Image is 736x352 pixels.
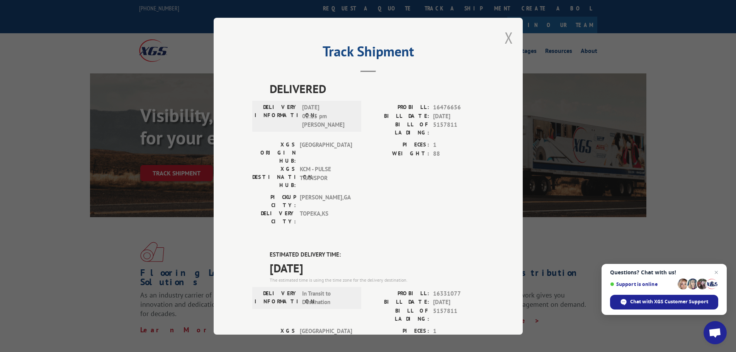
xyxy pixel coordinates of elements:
label: PICKUP CITY: [252,193,296,209]
span: 88 [433,149,484,158]
a: Open chat [704,321,727,344]
h2: Track Shipment [252,46,484,61]
label: WEIGHT: [368,149,429,158]
span: [DATE] [270,259,484,276]
span: 1 [433,326,484,335]
span: Chat with XGS Customer Support [630,298,708,305]
span: 16331077 [433,289,484,298]
span: Chat with XGS Customer Support [610,295,718,309]
label: DELIVERY INFORMATION: [255,289,298,306]
span: KCM - PULSE TRANSPOR [300,165,352,189]
label: DELIVERY INFORMATION: [255,103,298,129]
span: DELIVERED [270,80,484,97]
label: BILL OF LADING: [368,306,429,323]
label: DELIVERY CITY: [252,209,296,226]
span: In Transit to Destination [302,289,354,306]
label: XGS ORIGIN HUB: [252,326,296,351]
label: BILL DATE: [368,298,429,307]
span: [DATE] [433,112,484,121]
label: ESTIMATED DELIVERY TIME: [270,250,484,259]
span: Questions? Chat with us! [610,269,718,275]
span: 1 [433,141,484,150]
label: PIECES: [368,326,429,335]
span: TOPEKA , KS [300,209,352,226]
label: XGS ORIGIN HUB: [252,141,296,165]
span: 5157811 [433,121,484,137]
div: The estimated time is using the time zone for the delivery destination. [270,276,484,283]
label: BILL DATE: [368,112,429,121]
label: PROBILL: [368,289,429,298]
label: XGS DESTINATION HUB: [252,165,296,189]
label: BILL OF LADING: [368,121,429,137]
span: [DATE] [433,298,484,307]
span: [GEOGRAPHIC_DATA] [300,141,352,165]
label: PROBILL: [368,103,429,112]
button: Close modal [505,27,513,48]
span: [DATE] 02:15 pm [PERSON_NAME] [302,103,354,129]
span: [PERSON_NAME] , GA [300,193,352,209]
span: 5157811 [433,306,484,323]
label: PIECES: [368,141,429,150]
span: [GEOGRAPHIC_DATA] [300,326,352,351]
span: Support is online [610,281,675,287]
span: 16476656 [433,103,484,112]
